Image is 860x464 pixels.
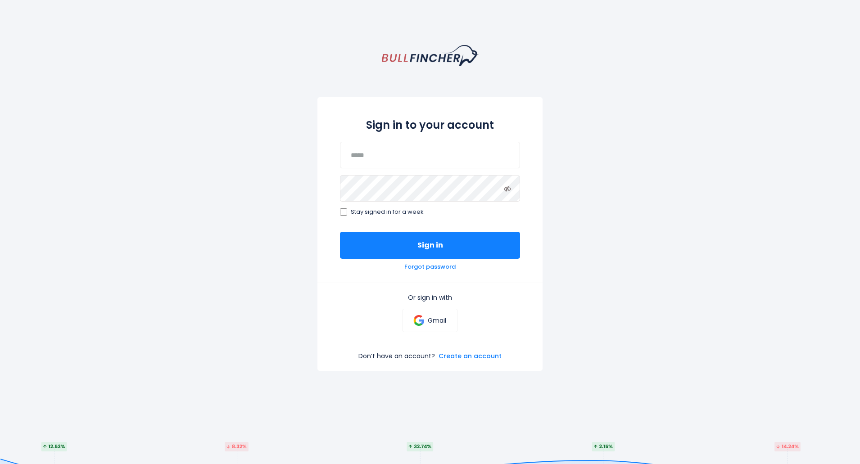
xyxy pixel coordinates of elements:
[382,45,479,66] a: homepage
[358,352,435,360] p: Don’t have an account?
[404,263,456,271] a: Forgot password
[340,232,520,259] button: Sign in
[340,208,347,216] input: Stay signed in for a week
[340,117,520,133] h2: Sign in to your account
[428,316,446,324] p: Gmail
[351,208,424,216] span: Stay signed in for a week
[340,293,520,302] p: Or sign in with
[439,352,502,360] a: Create an account
[402,309,457,332] a: Gmail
